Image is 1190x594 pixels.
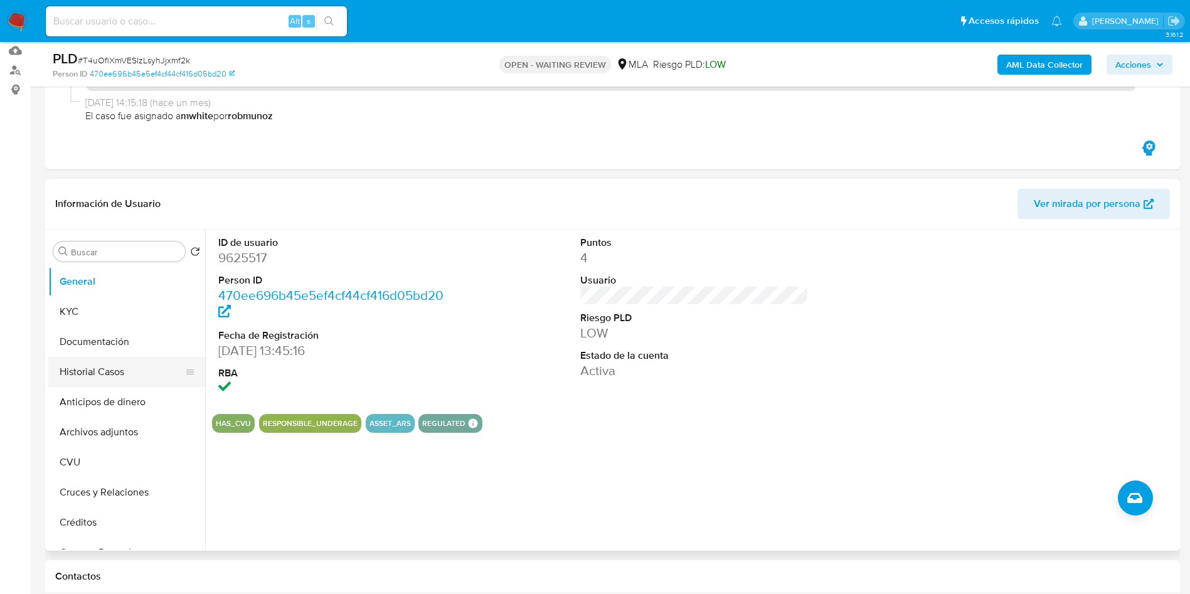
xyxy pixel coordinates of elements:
button: Anticipos de dinero [48,387,205,417]
button: General [48,267,205,297]
dt: Puntos [580,236,809,250]
span: LOW [705,57,726,72]
dt: Usuario [580,273,809,287]
button: Créditos [48,507,205,538]
dt: RBA [218,366,447,380]
button: search-icon [316,13,342,30]
button: Documentación [48,327,205,357]
input: Buscar [71,247,180,258]
dt: ID de usuario [218,236,447,250]
button: Cruces y Relaciones [48,477,205,507]
dt: Estado de la cuenta [580,349,809,363]
dd: 9625517 [218,249,447,267]
a: Notificaciones [1051,16,1062,26]
dt: Person ID [218,273,447,287]
button: KYC [48,297,205,327]
button: Volver al orden por defecto [190,247,200,260]
dd: [DATE] 13:45:16 [218,342,447,359]
span: s [307,15,311,27]
button: Ver mirada por persona [1017,189,1170,219]
p: gustavo.deseta@mercadolibre.com [1092,15,1163,27]
span: Accesos rápidos [969,14,1039,28]
button: CVU [48,447,205,477]
h1: Contactos [55,570,1170,583]
button: Acciones [1107,55,1172,75]
p: OPEN - WAITING REVIEW [499,56,611,73]
button: Buscar [58,247,68,257]
span: 3.161.2 [1166,29,1184,40]
b: PLD [53,48,78,68]
a: 470ee696b45e5ef4cf44cf416d05bd20 [218,286,444,322]
dd: 4 [580,249,809,267]
dt: Riesgo PLD [580,311,809,325]
b: Person ID [53,68,87,80]
dd: Activa [580,362,809,379]
span: Acciones [1115,55,1151,75]
dd: LOW [580,324,809,342]
span: Alt [290,15,300,27]
a: Salir [1167,14,1181,28]
input: Buscar usuario o caso... [46,13,347,29]
button: Historial Casos [48,357,195,387]
h1: Información de Usuario [55,198,161,210]
button: Archivos adjuntos [48,417,205,447]
span: # T4uOfiXmVESIzLsyhJjxmf2k [78,54,190,66]
b: AML Data Collector [1006,55,1083,75]
button: Cuentas Bancarias [48,538,205,568]
div: MLA [616,58,648,72]
span: Ver mirada por persona [1034,189,1140,219]
button: AML Data Collector [997,55,1092,75]
span: Riesgo PLD: [653,58,726,72]
a: 470ee696b45e5ef4cf44cf416d05bd20 [90,68,235,80]
dt: Fecha de Registración [218,329,447,342]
